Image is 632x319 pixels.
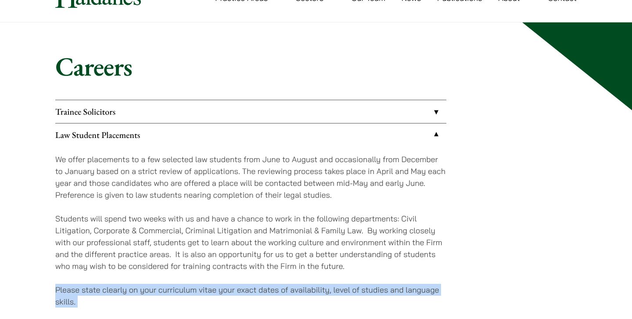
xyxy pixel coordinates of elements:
h1: Careers [55,51,577,82]
p: We offer placements to a few selected law students from June to August and occasionally from Dece... [55,153,446,201]
p: Please state clearly on your curriculum vitae your exact dates of availability, level of studies ... [55,284,446,308]
a: Law Student Placements [55,123,446,146]
p: Students will spend two weeks with us and have a chance to work in the following departments: Civ... [55,213,446,272]
a: Trainee Solicitors [55,100,446,123]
